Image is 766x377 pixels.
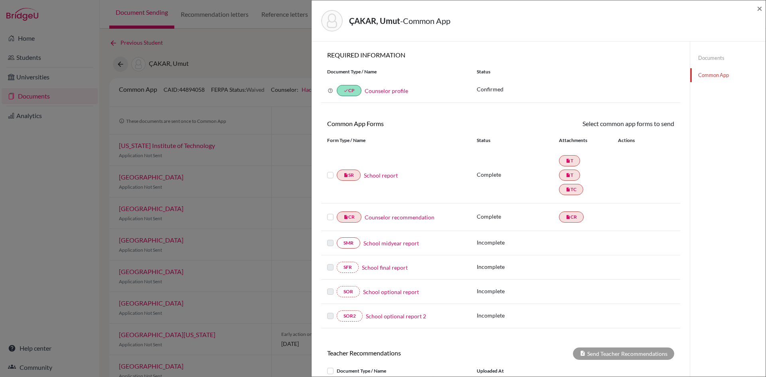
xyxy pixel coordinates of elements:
a: insert_drive_fileCR [337,211,361,223]
button: Close [757,4,762,13]
a: SMR [337,237,360,249]
p: Incomplete [477,287,559,295]
i: insert_drive_file [566,215,571,219]
h6: Common App Forms [321,120,501,127]
div: Actions [608,137,658,144]
a: Common App [690,68,766,82]
a: SFR [337,262,359,273]
h6: Teacher Recommendations [321,349,501,357]
a: SOR [337,286,360,297]
a: School midyear report [363,239,419,247]
strong: ÇAKAR, Umut [349,16,400,26]
div: Attachments [559,137,608,144]
a: School final report [362,263,408,272]
span: × [757,2,762,14]
a: Counselor recommendation [365,213,434,221]
a: insert_drive_fileT [559,170,580,181]
i: insert_drive_file [566,173,571,178]
a: School optional report [363,288,419,296]
div: Form Type / Name [321,137,471,144]
i: insert_drive_file [344,173,348,178]
p: Incomplete [477,263,559,271]
div: Document Type / Name [321,366,471,376]
p: Confirmed [477,85,674,93]
span: - Common App [400,16,450,26]
div: Uploaded at [471,366,590,376]
i: done [344,88,348,93]
h6: REQUIRED INFORMATION [321,51,680,59]
i: insert_drive_file [566,158,571,163]
i: insert_drive_file [344,215,348,219]
div: Status [471,68,680,75]
div: Status [477,137,559,144]
p: Incomplete [477,311,559,320]
div: Document Type / Name [321,68,471,75]
i: insert_drive_file [566,187,571,192]
a: SOR2 [337,310,363,322]
a: insert_drive_fileCR [559,211,584,223]
p: Complete [477,170,559,179]
a: School report [364,171,398,180]
a: insert_drive_fileTC [559,184,583,195]
p: Complete [477,212,559,221]
a: insert_drive_fileT [559,155,580,166]
a: doneCP [337,85,361,96]
a: Documents [690,51,766,65]
div: Select common app forms to send [501,119,680,128]
p: Incomplete [477,238,559,247]
a: Counselor profile [365,87,408,94]
a: insert_drive_fileSR [337,170,361,181]
div: Send Teacher Recommendations [573,347,674,360]
a: School optional report 2 [366,312,426,320]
